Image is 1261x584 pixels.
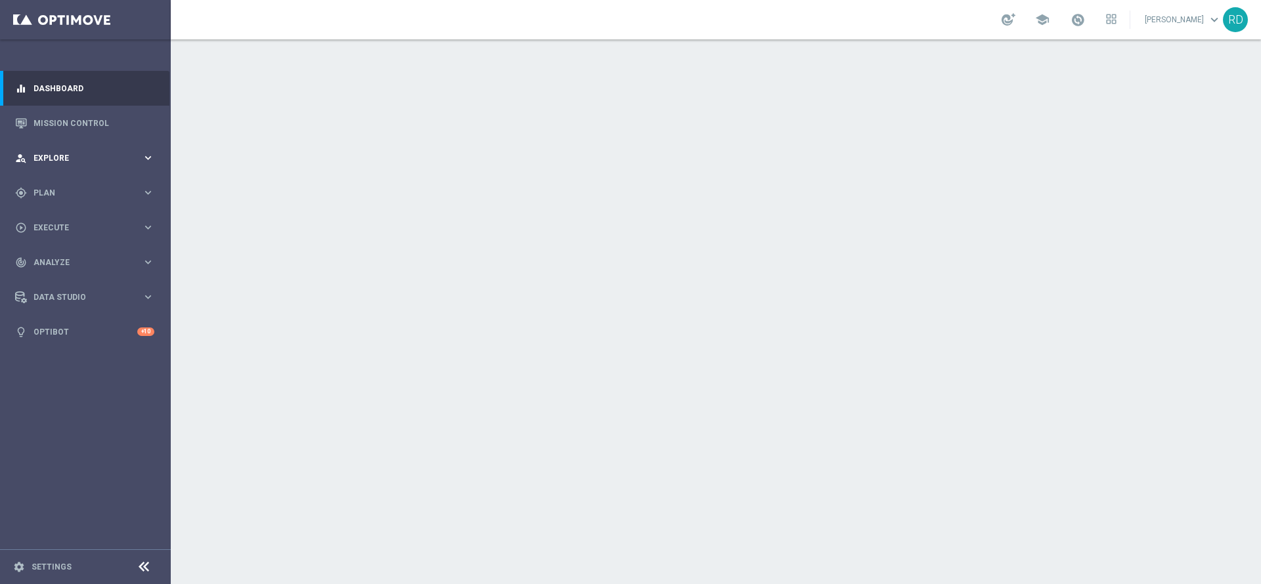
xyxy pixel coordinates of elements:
[33,293,142,301] span: Data Studio
[33,154,142,162] span: Explore
[14,222,155,233] button: play_circle_outline Execute keyboard_arrow_right
[142,291,154,303] i: keyboard_arrow_right
[14,257,155,268] button: track_changes Analyze keyboard_arrow_right
[13,561,25,573] i: settings
[1035,12,1050,27] span: school
[15,152,142,164] div: Explore
[14,118,155,129] button: Mission Control
[15,326,27,338] i: lightbulb
[14,83,155,94] button: equalizer Dashboard
[33,259,142,266] span: Analyze
[14,292,155,302] button: Data Studio keyboard_arrow_right
[142,256,154,268] i: keyboard_arrow_right
[15,71,154,106] div: Dashboard
[33,314,137,349] a: Optibot
[142,152,154,164] i: keyboard_arrow_right
[15,314,154,349] div: Optibot
[15,152,27,164] i: person_search
[137,327,154,336] div: +10
[15,257,27,268] i: track_changes
[1143,10,1223,30] a: [PERSON_NAME]keyboard_arrow_down
[15,187,142,199] div: Plan
[33,189,142,197] span: Plan
[1223,7,1248,32] div: RD
[15,106,154,140] div: Mission Control
[33,224,142,232] span: Execute
[15,257,142,268] div: Analyze
[15,222,27,234] i: play_circle_outline
[33,71,154,106] a: Dashboard
[14,188,155,198] button: gps_fixed Plan keyboard_arrow_right
[14,327,155,337] button: lightbulb Optibot +10
[15,222,142,234] div: Execute
[15,83,27,94] i: equalizer
[15,291,142,303] div: Data Studio
[14,153,155,163] button: person_search Explore keyboard_arrow_right
[142,221,154,234] i: keyboard_arrow_right
[33,106,154,140] a: Mission Control
[15,187,27,199] i: gps_fixed
[32,563,72,571] a: Settings
[142,186,154,199] i: keyboard_arrow_right
[1207,12,1222,27] span: keyboard_arrow_down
